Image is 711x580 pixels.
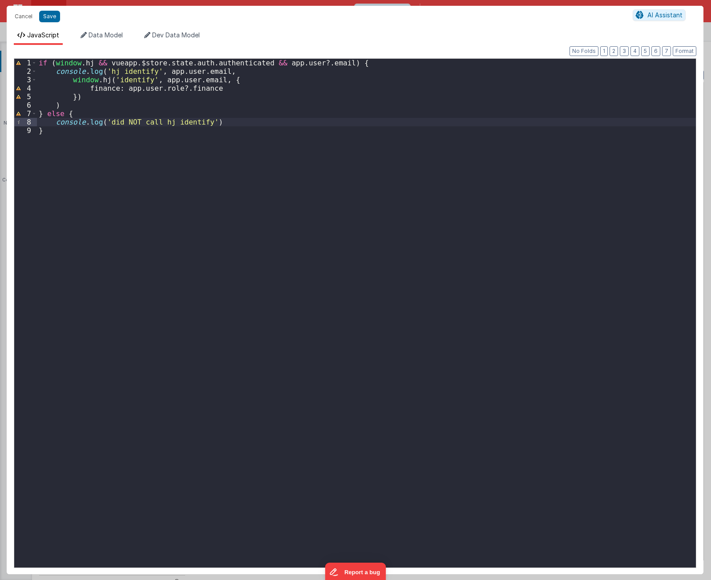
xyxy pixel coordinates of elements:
[14,93,37,101] div: 5
[27,31,59,39] span: JavaScript
[620,46,629,56] button: 3
[630,46,639,56] button: 4
[14,118,37,126] div: 8
[14,67,37,76] div: 2
[633,9,686,21] button: AI Assistant
[570,46,598,56] button: No Folds
[641,46,650,56] button: 5
[10,10,37,23] button: Cancel
[14,126,37,135] div: 9
[14,84,37,93] div: 4
[14,76,37,84] div: 3
[14,101,37,109] div: 6
[39,11,60,22] button: Save
[610,46,618,56] button: 2
[662,46,671,56] button: 7
[14,109,37,118] div: 7
[651,46,660,56] button: 6
[673,46,696,56] button: Format
[647,11,683,19] span: AI Assistant
[14,59,37,67] div: 1
[600,46,608,56] button: 1
[89,31,123,39] span: Data Model
[152,31,200,39] span: Dev Data Model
